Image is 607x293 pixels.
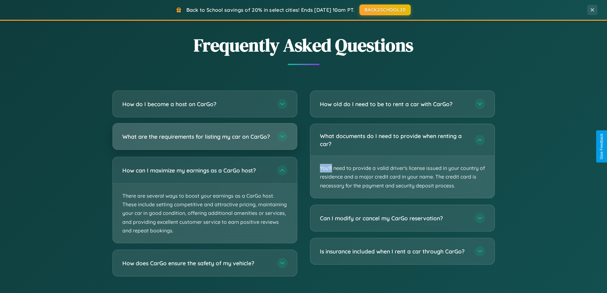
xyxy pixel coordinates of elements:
[122,133,271,141] h3: What are the requirements for listing my car on CarGo?
[359,4,411,15] button: BACK2SCHOOL20
[320,247,468,255] h3: Is insurance included when I rent a car through CarGo?
[310,156,495,198] p: You'll need to provide a valid driver's license issued in your country of residence and a major c...
[320,132,468,148] h3: What documents do I need to provide when renting a car?
[113,184,297,243] p: There are several ways to boost your earnings as a CarGo host. These include setting competitive ...
[599,134,604,159] div: Give Feedback
[320,214,468,222] h3: Can I modify or cancel my CarGo reservation?
[112,33,495,57] h2: Frequently Asked Questions
[122,100,271,108] h3: How do I become a host on CarGo?
[122,259,271,267] h3: How does CarGo ensure the safety of my vehicle?
[122,166,271,174] h3: How can I maximize my earnings as a CarGo host?
[186,7,355,13] span: Back to School savings of 20% in select cities! Ends [DATE] 10am PT.
[320,100,468,108] h3: How old do I need to be to rent a car with CarGo?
